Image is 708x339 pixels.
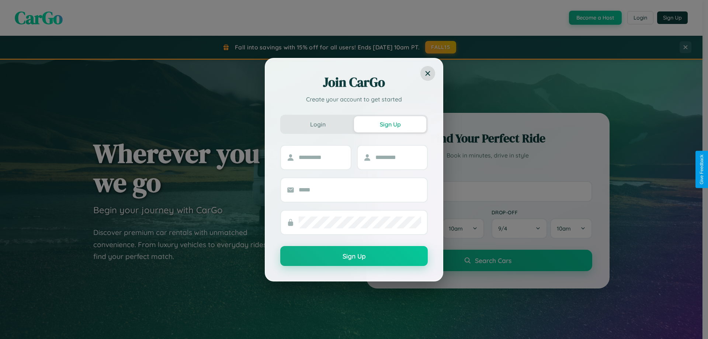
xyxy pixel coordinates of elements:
h2: Join CarGo [280,73,428,91]
button: Login [282,116,354,132]
button: Sign Up [354,116,426,132]
button: Sign Up [280,246,428,266]
p: Create your account to get started [280,95,428,104]
div: Give Feedback [699,155,704,184]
